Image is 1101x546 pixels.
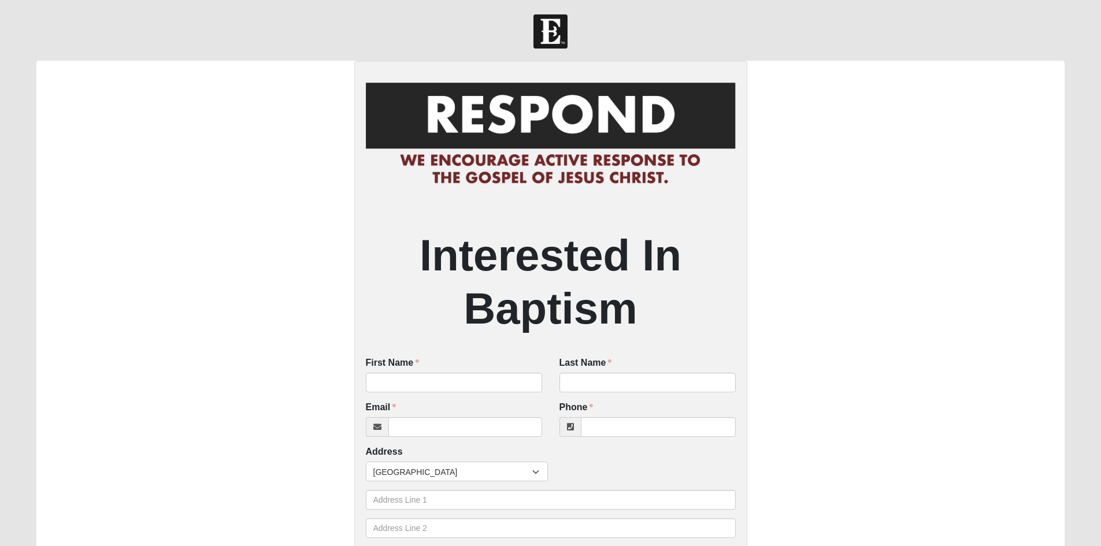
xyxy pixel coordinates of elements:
[373,462,532,482] span: [GEOGRAPHIC_DATA]
[366,229,736,335] h2: Interested In Baptism
[533,14,568,49] img: Church of Eleven22 Logo
[366,518,736,538] input: Address Line 2
[366,401,396,414] label: Email
[366,490,736,510] input: Address Line 1
[366,356,420,370] label: First Name
[366,72,736,196] img: RespondCardHeader.png
[559,401,594,414] label: Phone
[366,445,403,459] label: Address
[559,356,612,370] label: Last Name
